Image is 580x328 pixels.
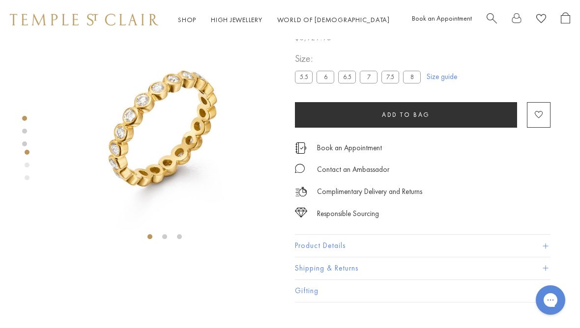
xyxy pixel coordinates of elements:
img: Temple St. Clair [10,14,158,26]
iframe: Gorgias live chat messenger [531,282,570,318]
label: 8 [403,71,421,83]
label: 6.5 [338,71,356,83]
img: icon_delivery.svg [295,186,307,198]
img: icon_sourcing.svg [295,208,307,218]
a: View Wishlist [536,12,546,27]
label: 7 [360,71,377,83]
button: Add to bag [295,102,517,128]
div: Responsible Sourcing [317,208,379,220]
a: Open Shopping Bag [561,12,570,27]
button: Product Details [295,235,551,257]
div: Product gallery navigation [25,147,29,188]
img: icon_appointment.svg [295,142,307,154]
span: Add to bag [382,110,430,119]
a: Book an Appointment [412,14,472,23]
p: Complimentary Delivery and Returns [317,186,422,198]
a: Search [487,12,497,27]
a: Size guide [427,72,457,82]
label: 5.5 [295,71,313,83]
button: Shipping & Returns [295,257,551,279]
a: Book an Appointment [317,142,382,153]
span: Size: [295,51,425,67]
nav: Main navigation [178,14,390,26]
a: World of [DEMOGRAPHIC_DATA]World of [DEMOGRAPHIC_DATA] [277,15,390,24]
div: Contact an Ambassador [317,164,389,176]
label: 7.5 [381,71,399,83]
img: MessageIcon-01_2.svg [295,164,305,173]
label: 6 [317,71,334,83]
a: High JewelleryHigh Jewellery [211,15,262,24]
button: Gifting [295,280,551,302]
a: ShopShop [178,15,196,24]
